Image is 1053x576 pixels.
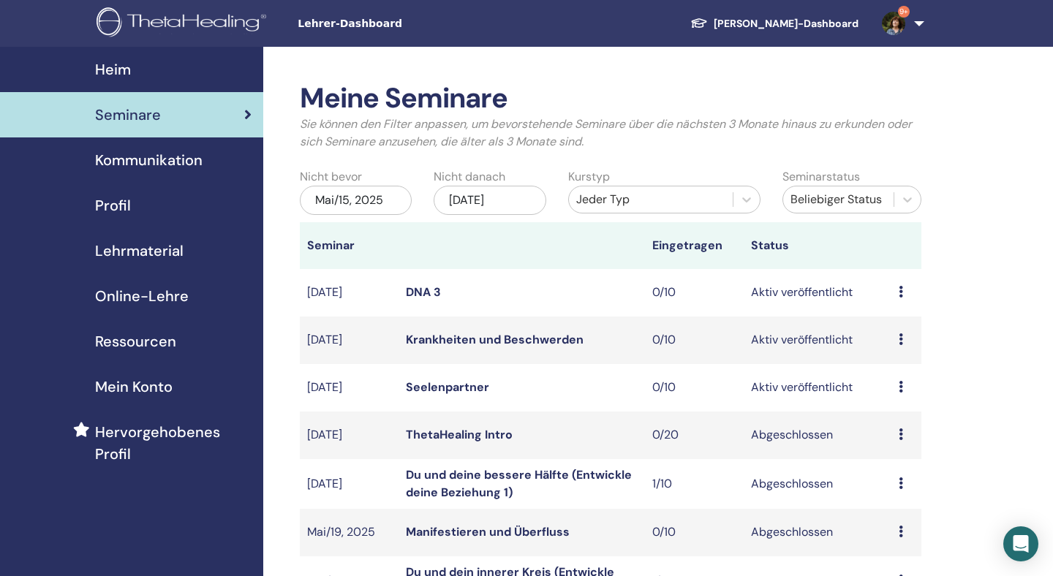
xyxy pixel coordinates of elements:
[95,330,176,352] span: Ressourcen
[95,104,161,126] span: Seminare
[568,168,610,186] label: Kurstyp
[690,17,708,29] img: graduation-cap-white.svg
[645,317,744,364] td: 0/10
[645,412,744,459] td: 0/20
[95,149,203,171] span: Kommunikation
[406,332,584,347] a: Krankheiten und Beschwerden
[95,240,184,262] span: Lehrmaterial
[744,222,891,269] th: Status
[679,10,870,37] a: [PERSON_NAME]-Dashboard
[300,317,399,364] td: [DATE]
[300,82,921,115] h2: Meine Seminare
[782,168,860,186] label: Seminarstatus
[406,379,489,395] a: Seelenpartner
[300,459,399,509] td: [DATE]
[744,509,891,556] td: Abgeschlossen
[434,186,546,215] div: [DATE]
[744,269,891,317] td: Aktiv veröffentlicht
[645,222,744,269] th: Eingetragen
[406,284,441,300] a: DNA 3
[95,376,173,398] span: Mein Konto
[1003,526,1038,561] div: Open Intercom Messenger
[406,524,570,539] a: Manifestieren und Überfluss
[898,6,910,18] span: 9+
[97,7,271,40] img: logo.png
[298,16,517,31] span: Lehrer-Dashboard
[406,467,632,500] a: Du und deine bessere Hälfte (Entwickle deine Beziehung 1)
[300,168,362,186] label: Nicht bevor
[300,412,399,459] td: [DATE]
[95,285,189,307] span: Online-Lehre
[300,509,399,556] td: Mai/19, 2025
[95,58,131,80] span: Heim
[300,222,399,269] th: Seminar
[645,509,744,556] td: 0/10
[882,12,905,35] img: default.jpg
[300,364,399,412] td: [DATE]
[645,269,744,317] td: 0/10
[95,421,252,465] span: Hervorgehobenes Profil
[744,459,891,509] td: Abgeschlossen
[434,168,505,186] label: Nicht danach
[744,364,891,412] td: Aktiv veröffentlicht
[744,317,891,364] td: Aktiv veröffentlicht
[406,427,513,442] a: ThetaHealing Intro
[645,459,744,509] td: 1/10
[300,269,399,317] td: [DATE]
[790,191,886,208] div: Beliebiger Status
[300,186,412,215] div: Mai/15, 2025
[576,191,725,208] div: Jeder Typ
[744,412,891,459] td: Abgeschlossen
[645,364,744,412] td: 0/10
[95,194,131,216] span: Profil
[300,115,921,151] p: Sie können den Filter anpassen, um bevorstehende Seminare über die nächsten 3 Monate hinaus zu er...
